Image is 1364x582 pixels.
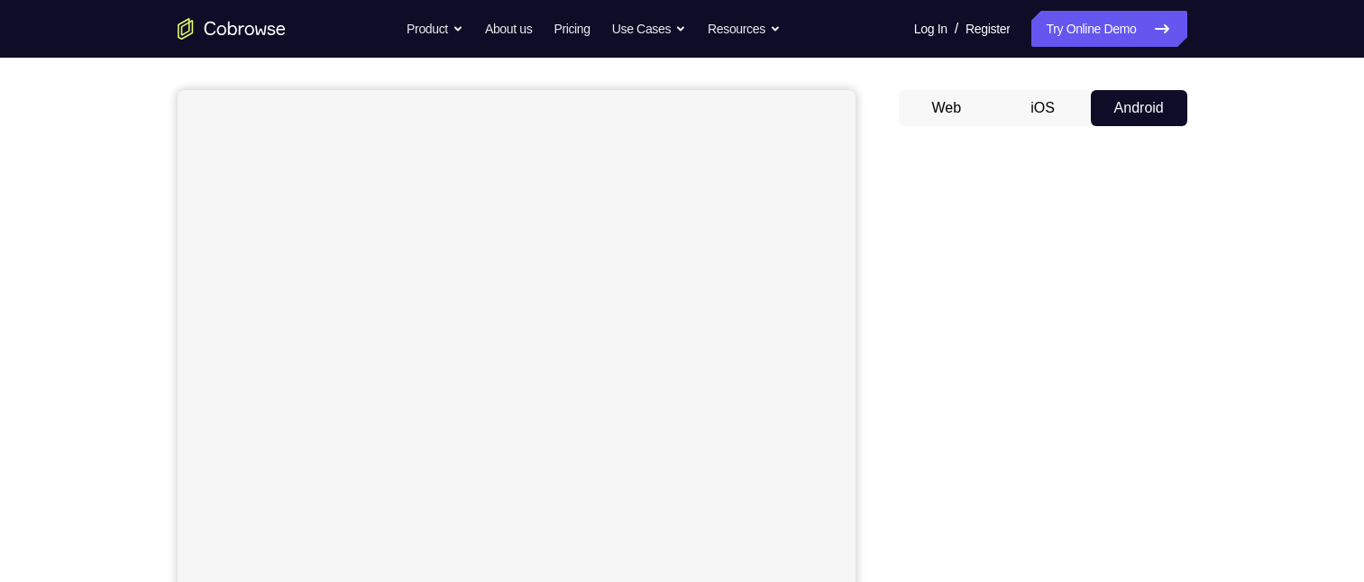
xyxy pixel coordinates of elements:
[955,18,958,40] span: /
[708,11,781,47] button: Resources
[178,18,286,40] a: Go to the home page
[612,11,686,47] button: Use Cases
[1031,11,1186,47] a: Try Online Demo
[994,90,1091,126] button: iOS
[485,11,532,47] a: About us
[899,90,995,126] button: Web
[554,11,590,47] a: Pricing
[966,11,1010,47] a: Register
[914,11,947,47] a: Log In
[1091,90,1187,126] button: Android
[407,11,463,47] button: Product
